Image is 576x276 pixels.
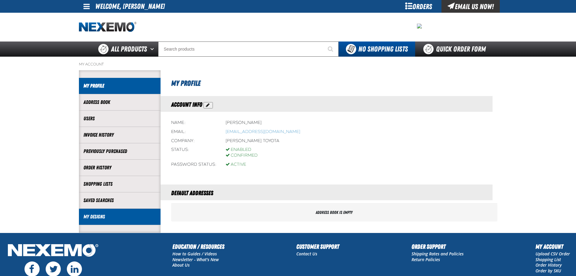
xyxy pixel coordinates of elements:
span: Default Addresses [171,189,213,197]
div: Name [171,120,216,126]
a: My Account [79,62,104,67]
button: You do not have available Shopping Lists. Open to Create a New List [339,42,415,57]
a: Order History [83,164,156,171]
a: Previously Purchased [83,148,156,155]
bdo: [EMAIL_ADDRESS][DOMAIN_NAME] [226,129,300,134]
a: Address Book [83,99,156,106]
img: 2478c7e4e0811ca5ea97a8c95d68d55a.jpeg [417,24,422,28]
a: Order History [535,262,562,268]
img: Nexemo Logo [6,242,100,260]
a: Shipping Rates and Policies [412,251,464,257]
a: Invoice History [83,131,156,138]
a: My Designs [83,213,156,220]
a: About Us [172,262,190,268]
div: Password status [171,162,216,168]
a: Home [79,22,136,32]
h2: Customer Support [296,242,339,251]
div: [PERSON_NAME] [226,120,262,126]
div: Enabled [226,147,258,153]
a: Shopping Lists [83,181,156,188]
div: Active [226,162,246,168]
span: Account Info [171,101,202,108]
div: Email [171,129,216,135]
h2: Order Support [412,242,464,251]
a: Opens a default email client to write an email to vtoreceptionist@vtaig.com [226,129,300,134]
a: Users [83,115,156,122]
button: Open All Products pages [148,42,158,57]
span: All Products [111,44,147,55]
span: My Profile [171,79,200,88]
h2: Education / Resources [172,242,224,251]
h2: My Account [535,242,570,251]
nav: Breadcrumbs [79,62,497,67]
div: Status [171,147,216,158]
a: Newsletter - What's New [172,257,219,262]
input: Search [158,42,339,57]
a: My Profile [83,82,156,89]
a: Order by SKU [535,268,561,274]
div: Confirmed [226,153,258,158]
a: Shopping List [535,257,561,262]
div: Company [171,138,216,144]
a: Quick Order Form [415,42,497,57]
a: Upload CSV Order [535,251,570,257]
img: Nexemo logo [79,22,136,32]
span: No Shopping Lists [358,45,408,53]
a: Return Policies [412,257,440,262]
button: Start Searching [324,42,339,57]
div: [PERSON_NAME] Toyota [226,138,279,144]
div: Address book is empty [171,204,497,221]
a: Saved Searches [83,197,156,204]
button: Action Edit Account Information [203,102,213,108]
a: How to Guides / Videos [172,251,217,257]
a: Contact Us [296,251,317,257]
